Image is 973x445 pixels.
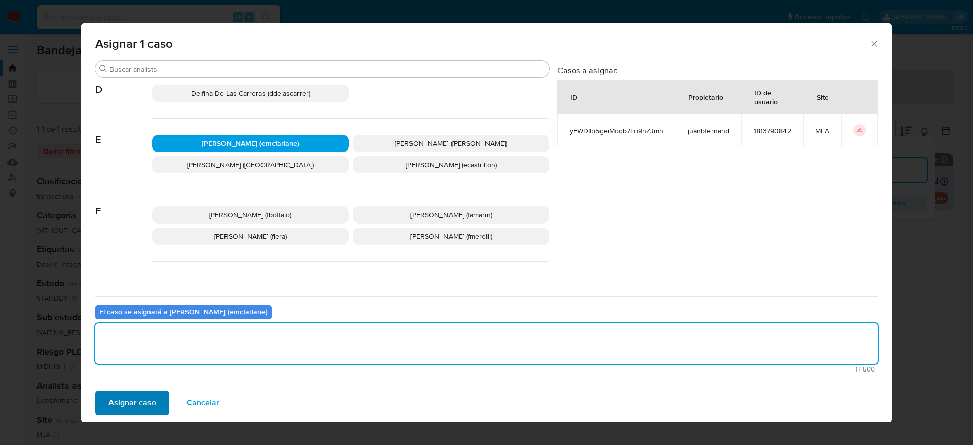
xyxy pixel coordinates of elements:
span: juanbfernand [688,126,729,135]
span: [PERSON_NAME] (fbottalo) [209,210,291,220]
span: [PERSON_NAME] (flera) [214,231,287,241]
b: El caso se asignará a [PERSON_NAME] (emcfarlane) [99,307,268,317]
span: D [95,68,152,96]
h3: Casos a asignar: [557,65,878,76]
span: G [95,262,152,289]
span: Asignar 1 caso [95,38,869,50]
span: 1813790842 [754,126,791,135]
div: Propietario [676,85,735,109]
button: Asignar caso [95,391,169,415]
span: [PERSON_NAME] (famarin) [410,210,492,220]
div: [PERSON_NAME] ([GEOGRAPHIC_DATA]) [152,156,349,173]
span: Asignar caso [108,392,156,414]
button: Cancelar [173,391,233,415]
span: Máximo 500 caracteres [98,366,875,373]
button: icon-button [853,124,866,136]
div: [PERSON_NAME] (flera) [152,228,349,245]
div: Site [805,85,841,109]
button: Buscar [99,65,107,73]
span: [PERSON_NAME] (ecastrillon) [406,160,497,170]
span: [PERSON_NAME] ([GEOGRAPHIC_DATA]) [187,160,314,170]
div: [PERSON_NAME] (fbottalo) [152,206,349,224]
div: [PERSON_NAME] (ecastrillon) [353,156,549,173]
span: [PERSON_NAME] (fmerelli) [410,231,492,241]
div: [PERSON_NAME] (fmerelli) [353,228,549,245]
span: MLA [815,126,829,135]
button: Cerrar ventana [869,39,878,48]
span: Delfina De Las Carreras (ddelascarrer) [191,88,310,98]
div: [PERSON_NAME] ([PERSON_NAME]) [353,135,549,152]
span: [PERSON_NAME] ([PERSON_NAME]) [395,138,507,149]
input: Buscar analista [109,65,545,74]
div: [PERSON_NAME] (famarin) [353,206,549,224]
div: Delfina De Las Carreras (ddelascarrer) [152,85,349,102]
span: F [95,190,152,217]
div: ID [558,85,589,109]
div: assign-modal [81,23,892,422]
span: E [95,119,152,146]
span: Cancelar [186,392,219,414]
span: yEWDIIb5geiMoqb7Lo9nZJmh [570,126,663,135]
div: ID de usuario [742,80,803,114]
span: [PERSON_NAME] (emcfarlane) [202,138,300,149]
div: [PERSON_NAME] (emcfarlane) [152,135,349,152]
